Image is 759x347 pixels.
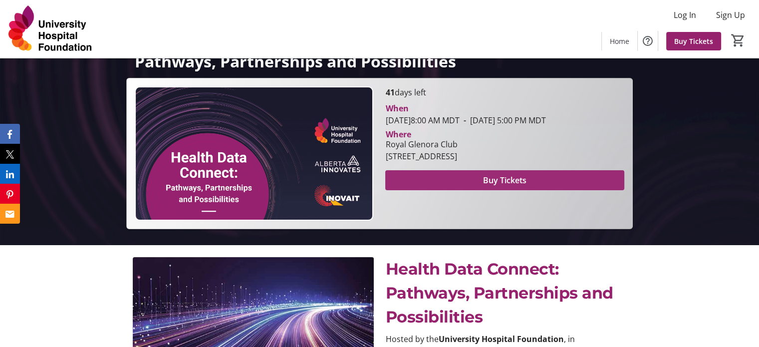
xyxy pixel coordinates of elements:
img: Campaign CTA Media Photo [135,86,373,221]
span: Health Data Connect: Pathways, Partnerships and Possibilities [386,259,613,327]
span: - [459,115,470,126]
strong: University Hospital Foundation [439,334,564,345]
span: Buy Tickets [483,174,526,186]
div: Royal Glenora Club [385,138,457,150]
p: Pathways, Partnerships and Possibilities [134,52,624,70]
button: Cart [729,31,747,49]
span: Log In [674,9,696,21]
a: Buy Tickets [666,32,721,50]
button: Sign Up [708,7,753,23]
button: Help [638,31,658,51]
img: University Hospital Foundation's Logo [6,4,95,54]
span: Sign Up [716,9,745,21]
div: [STREET_ADDRESS] [385,150,457,162]
span: [DATE] 8:00 AM MDT [385,115,459,126]
span: Home [610,36,629,46]
span: 41 [385,87,394,98]
span: [DATE] 5:00 PM MDT [459,115,545,126]
button: Log In [666,7,704,23]
p: days left [385,86,624,98]
button: Buy Tickets [385,170,624,190]
div: When [385,102,408,114]
span: Buy Tickets [674,36,713,46]
a: Home [602,32,637,50]
div: Where [385,130,411,138]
